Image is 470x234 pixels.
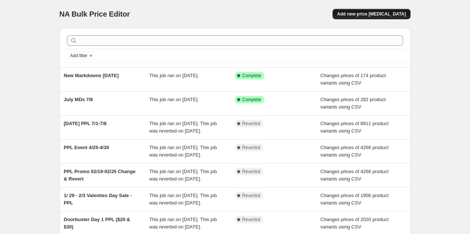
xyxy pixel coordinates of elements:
span: Reverted [242,169,260,175]
span: Reverted [242,121,260,127]
span: This job ran on [DATE]. This job was reverted on [DATE]. [149,121,217,134]
span: This job ran on [DATE]. This job was reverted on [DATE]. [149,193,217,206]
span: Changes prices of 4266 product variants using CSV [320,169,388,182]
span: PPL Event 4/25-4/30 [64,145,109,150]
span: Add filter [70,53,88,59]
span: Changes prices of 292 product variants using CSV [320,97,386,110]
button: Add new price [MEDICAL_DATA] [333,9,410,19]
span: Changes prices of 1906 product variants using CSV [320,193,388,206]
span: NA Bulk Price Editor [59,10,130,18]
span: July MDs 7/8 [64,97,93,102]
span: Changes prices of 2020 product variants using CSV [320,217,388,230]
span: Doorbuster Day 1 PPL ($20 & $30) [64,217,130,230]
span: New Markdowns [DATE] [64,73,119,78]
span: This job ran on [DATE]. This job was reverted on [DATE]. [149,169,217,182]
span: Reverted [242,193,260,199]
span: Changes prices of 4266 product variants using CSV [320,145,388,158]
span: Changes prices of 8911 product variants using CSV [320,121,388,134]
span: PPL Promo 02/19-02/25 Change & Revert [64,169,136,182]
span: Changes prices of 174 product variants using CSV [320,73,386,86]
span: Reverted [242,145,260,151]
span: This job ran on [DATE]. [149,97,199,102]
span: Complete [242,97,261,103]
span: This job ran on [DATE]. This job was reverted on [DATE]. [149,217,217,230]
span: 1/ 29 - 2/3 Valenties Day Sale - PPL [64,193,132,206]
span: This job ran on [DATE]. [149,73,199,78]
span: [DATE] PPL 7/1-7/8 [64,121,107,126]
button: Add filter [67,51,96,60]
span: This job ran on [DATE]. This job was reverted on [DATE]. [149,145,217,158]
span: Add new price [MEDICAL_DATA] [337,11,406,17]
span: Reverted [242,217,260,223]
span: Complete [242,73,261,79]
